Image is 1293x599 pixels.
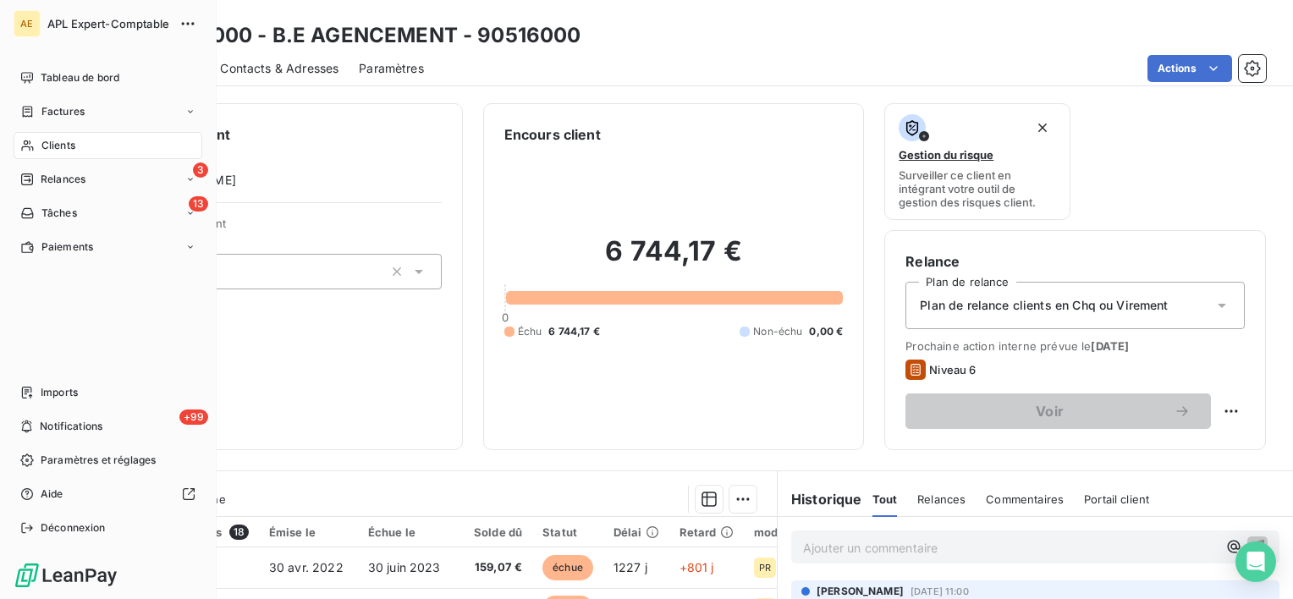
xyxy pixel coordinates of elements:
div: mode de paiement [754,525,856,539]
div: Échue le [368,525,446,539]
div: Solde dû [466,525,523,539]
span: 3 [193,162,208,178]
span: Factures [41,104,85,119]
span: 6 744,17 € [548,324,600,339]
span: Non-échu [753,324,802,339]
span: +801 j [680,560,714,574]
span: Aide [41,486,63,502]
span: [DATE] 11:00 [911,586,969,596]
input: Ajouter une valeur [213,264,227,279]
h3: 90516000 - B.E AGENCEMENT - 90516000 [149,20,580,51]
span: Gestion du risque [899,148,993,162]
h6: Encours client [504,124,601,145]
span: +99 [179,409,208,425]
span: 18 [229,525,249,540]
span: Échu [518,324,542,339]
span: Paramètres et réglages [41,453,156,468]
div: Émise le [269,525,348,539]
span: Prochaine action interne prévue le [905,339,1245,353]
span: Tableau de bord [41,70,119,85]
span: 0 [502,310,509,324]
span: Notifications [40,419,102,434]
span: 30 avr. 2022 [269,560,344,574]
span: Propriétés Client [136,217,442,240]
div: AE [14,10,41,37]
span: Surveiller ce client en intégrant votre outil de gestion des risques client. [899,168,1055,209]
span: 159,07 € [466,559,523,576]
button: Voir [905,393,1211,429]
span: Tout [872,492,898,506]
button: Gestion du risqueSurveiller ce client en intégrant votre outil de gestion des risques client. [884,103,1070,220]
div: Open Intercom Messenger [1235,541,1276,582]
span: Relances [917,492,966,506]
span: Portail client [1084,492,1149,506]
span: Paramètres [359,60,424,77]
img: Logo LeanPay [14,562,118,589]
span: Imports [41,385,78,400]
span: échue [542,555,593,580]
span: APL Expert-Comptable [47,17,169,30]
div: Statut [542,525,593,539]
span: 0,00 € [809,324,843,339]
span: Plan de relance clients en Chq ou Virement [920,297,1168,314]
button: Actions [1147,55,1232,82]
span: Niveau 6 [929,363,976,376]
a: Aide [14,481,202,508]
span: Déconnexion [41,520,106,536]
span: Paiements [41,239,93,255]
span: Commentaires [986,492,1064,506]
span: Relances [41,172,85,187]
div: Retard [680,525,734,539]
span: Clients [41,138,75,153]
span: 30 juin 2023 [368,560,441,574]
span: 1227 j [613,560,647,574]
span: Tâches [41,206,77,221]
h6: Informations client [102,124,442,145]
span: Voir [926,404,1174,418]
span: PR [759,563,771,573]
span: [DATE] [1091,339,1129,353]
h2: 6 744,17 € [504,234,844,285]
span: 13 [189,196,208,212]
span: Contacts & Adresses [220,60,338,77]
h6: Historique [778,489,862,509]
h6: Relance [905,251,1245,272]
span: [PERSON_NAME] [817,584,904,599]
div: Délai [613,525,659,539]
